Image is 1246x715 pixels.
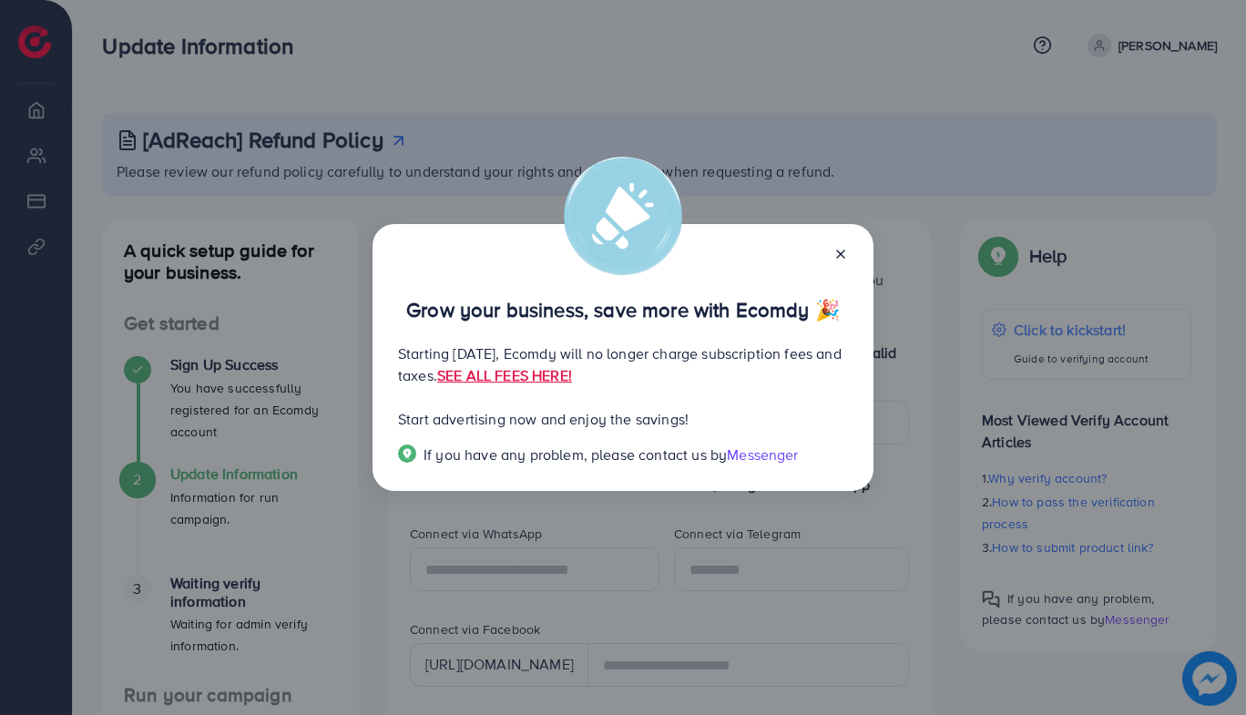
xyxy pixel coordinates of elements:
[398,299,848,321] p: Grow your business, save more with Ecomdy 🎉
[398,408,848,430] p: Start advertising now and enjoy the savings!
[437,365,572,385] a: SEE ALL FEES HERE!
[564,157,682,275] img: alert
[727,444,798,465] span: Messenger
[398,444,416,463] img: Popup guide
[398,342,848,386] p: Starting [DATE], Ecomdy will no longer charge subscription fees and taxes.
[424,444,727,465] span: If you have any problem, please contact us by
